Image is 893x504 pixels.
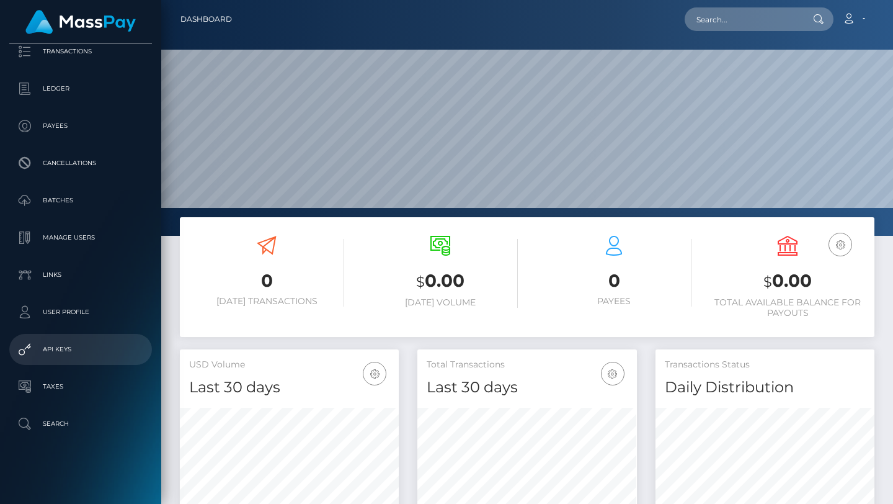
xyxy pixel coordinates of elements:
h3: 0.00 [710,269,865,294]
p: Taxes [14,377,147,396]
p: API Keys [14,340,147,359]
small: $ [416,273,425,290]
a: Links [9,259,152,290]
h6: [DATE] Volume [363,297,518,308]
h3: 0.00 [363,269,518,294]
h4: Daily Distribution [665,377,865,398]
h5: Transactions Status [665,359,865,371]
h5: USD Volume [189,359,389,371]
h3: 0 [189,269,344,293]
h4: Last 30 days [427,377,627,398]
p: User Profile [14,303,147,322]
img: MassPay Logo [25,10,136,34]
a: Ledger [9,73,152,104]
h3: 0 [536,269,691,293]
a: API Keys [9,334,152,365]
a: Payees [9,110,152,142]
a: User Profile [9,297,152,328]
h6: [DATE] Transactions [189,296,344,307]
p: Transactions [14,42,147,61]
a: Dashboard [180,6,232,32]
p: Ledger [14,79,147,98]
p: Search [14,415,147,433]
a: Cancellations [9,148,152,179]
a: Transactions [9,36,152,67]
h5: Total Transactions [427,359,627,371]
a: Batches [9,185,152,216]
h4: Last 30 days [189,377,389,398]
p: Cancellations [14,154,147,173]
h6: Payees [536,296,691,307]
h6: Total Available Balance for Payouts [710,297,865,318]
small: $ [763,273,772,290]
p: Batches [14,191,147,210]
a: Taxes [9,371,152,402]
p: Payees [14,117,147,135]
p: Manage Users [14,228,147,247]
p: Links [14,266,147,284]
a: Search [9,408,152,439]
input: Search... [685,7,801,31]
a: Manage Users [9,222,152,253]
